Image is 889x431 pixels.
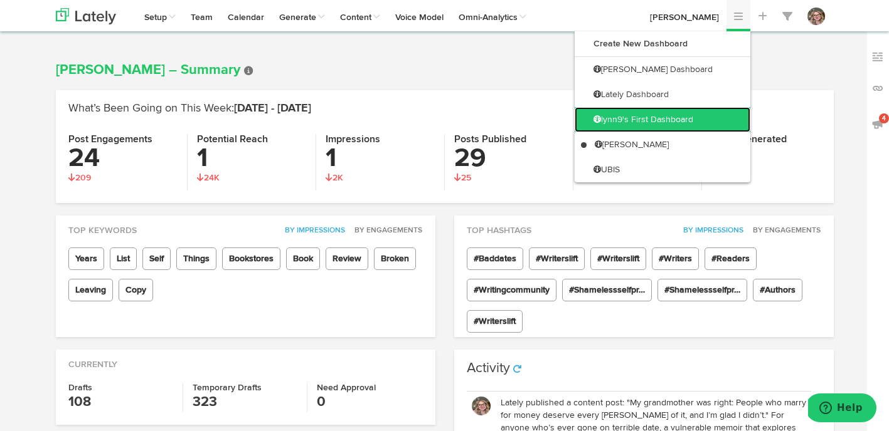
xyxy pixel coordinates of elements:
span: Book [286,247,320,270]
h3: 1 [197,145,306,172]
h2: What’s Been Going on This Week: [68,103,821,115]
img: logo_lately_bg_light.svg [56,8,116,24]
span: 25 [454,174,471,182]
span: Things [176,247,216,270]
span: 24K [197,174,220,182]
span: Copy [119,279,153,301]
a: lynn9's First Dashboard [575,107,750,132]
span: #Shamelessselfpr… [562,279,652,301]
button: By Impressions [676,224,744,237]
h4: Temporary Drafts [193,383,297,392]
div: Currently [56,350,435,371]
iframe: Opens a widget where you can find more information [808,393,876,425]
h4: Posts Published [454,134,563,145]
span: #Writerslift [529,247,585,270]
h3: 24 [68,145,178,172]
div: Top Keywords [56,215,435,237]
span: Review [326,247,368,270]
h4: Posts Generated [711,134,821,145]
h3: 108 [68,392,173,412]
span: List [110,247,137,270]
span: [DATE] - [DATE] [234,103,311,114]
span: 2K [326,174,343,182]
h4: Need Approval [317,383,422,392]
a: UBIS [575,157,750,182]
a: [PERSON_NAME] [575,132,750,157]
h4: Drafts [68,383,173,392]
span: #Writingcommunity [467,279,556,301]
h3: 1 [326,145,435,172]
span: #Writerslift [590,247,646,270]
h4: Post Engagements [68,134,178,145]
b: Create New Dashboard [594,39,688,48]
img: keywords_off.svg [871,51,884,63]
button: By Engagements [348,224,423,237]
img: OhcUycdS6u5e6MDkMfFl [807,8,825,25]
h3: 323 [193,392,297,412]
a: Lately Dashboard [575,82,750,107]
span: 209 [68,174,91,182]
h4: Potential Reach [197,134,306,145]
span: #Baddates [467,247,523,270]
button: By Impressions [278,224,346,237]
span: #Writerslift [467,310,523,333]
span: #Shamelessselfpr… [657,279,747,301]
div: Top Hashtags [454,215,834,237]
img: OhcUycdS6u5e6MDkMfFl [472,397,491,415]
span: Bookstores [222,247,280,270]
span: #Authors [753,279,802,301]
span: Years [68,247,104,270]
span: Broken [374,247,416,270]
img: links_off.svg [871,82,884,95]
span: #Readers [705,247,757,270]
h4: Impressions [326,134,435,145]
h3: 30 [711,145,821,172]
h3: 0 [317,392,422,412]
button: By Engagements [746,224,821,237]
h1: [PERSON_NAME] – Summary [56,63,834,78]
a: Create New Dashboard [575,31,750,56]
span: Self [142,247,171,270]
img: announcements_off.svg [871,118,884,130]
h3: 29 [454,145,563,172]
a: [PERSON_NAME] Dashboard [575,57,750,82]
span: #Writers [652,247,699,270]
span: Leaving [68,279,113,301]
span: 4 [879,113,889,123]
h3: Activity [467,361,510,375]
